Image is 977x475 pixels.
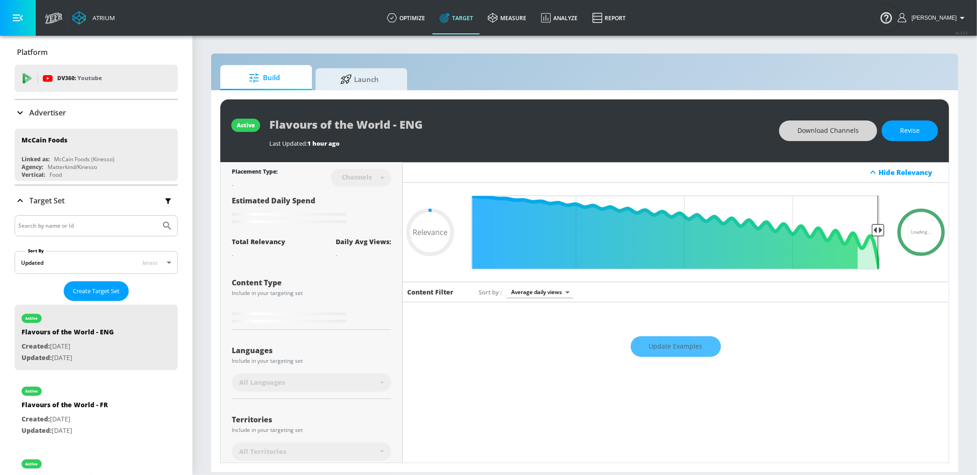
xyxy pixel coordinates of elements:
div: Vertical: [22,171,45,179]
span: All Languages [239,378,285,387]
div: Daily Avg Views: [336,237,391,246]
div: Content Type [232,279,391,286]
div: Agency: [22,163,43,171]
span: Created: [22,415,50,423]
div: Flavours of the World - FR [22,400,108,414]
a: Analyze [534,1,585,34]
div: Updated [21,259,44,267]
div: DV360: Youtube [15,65,178,92]
span: Estimated Daily Spend [232,196,315,206]
p: Target Set [29,196,65,206]
div: Include in your targeting set [232,358,391,364]
div: active [26,316,38,321]
div: Linked as: [22,155,49,163]
span: Loading... [911,230,931,235]
span: Updated: [22,426,52,435]
p: Platform [17,47,48,57]
a: measure [480,1,534,34]
h6: Content Filter [407,288,453,296]
div: Matterkind/Kinesso [48,163,97,171]
p: Advertiser [29,108,66,118]
div: Hide Relevancy [879,168,944,177]
div: Total Relevancy [232,237,285,246]
a: optimize [380,1,432,34]
div: Hide Relevancy [403,162,949,183]
div: Food [49,171,62,179]
span: Build [229,67,299,89]
button: Create Target Set [64,281,129,301]
div: Flavours of the World - ENG [22,328,114,341]
span: latest [142,259,158,267]
div: McCain Foods (Kinesso) [54,155,115,163]
div: Atrium [89,14,115,22]
div: Platform [15,39,178,65]
div: McCain FoodsLinked as:McCain Foods (Kinesso)Agency:Matterkind/KinessoVertical:Food [15,129,178,181]
div: Average daily views [507,286,573,298]
input: Search by name or Id [18,220,157,232]
button: Open Resource Center [873,5,899,30]
div: active [26,462,38,466]
span: Download Channels [797,125,859,136]
p: [DATE] [22,341,114,352]
span: Revise [900,125,920,136]
p: [DATE] [22,352,114,364]
span: Created: [22,342,50,350]
span: Create Target Set [73,286,120,296]
span: Relevance [413,229,448,236]
span: v 4.33.5 [955,30,968,35]
a: Target [432,1,480,34]
span: Updated: [22,353,52,362]
div: active [237,121,255,129]
p: [DATE] [22,425,108,437]
span: Launch [325,68,394,90]
label: Sort By [26,248,46,254]
div: activeFlavours of the World - ENGCreated:[DATE]Updated:[DATE] [15,305,178,370]
div: All Languages [232,373,391,392]
input: Final Threshold [467,196,884,269]
p: DV360: [57,73,102,83]
div: Territories [232,416,391,423]
span: All Territories [239,447,286,456]
span: Sort by [479,288,502,296]
div: Target Set [15,186,178,216]
p: [DATE] [22,414,108,425]
div: Last Updated: [269,139,770,147]
a: Report [585,1,633,34]
span: 1 hour ago [307,139,339,147]
button: [PERSON_NAME] [898,12,968,23]
span: login as: casey.cohen@zefr.com [908,15,957,21]
div: Languages [232,347,391,354]
div: activeFlavours of the World - FRCreated:[DATE]Updated:[DATE] [15,377,178,443]
div: Channels [337,173,377,181]
div: McCain Foods [22,136,67,144]
div: Estimated Daily Spend [232,196,391,226]
a: Atrium [72,11,115,25]
button: Download Channels [779,120,877,141]
div: Include in your targeting set [232,427,391,433]
p: Youtube [77,73,102,83]
button: Revise [882,120,938,141]
div: Placement Type: [232,168,278,177]
div: active [26,389,38,393]
div: Include in your targeting set [232,290,391,296]
div: Advertiser [15,100,178,126]
div: All Territories [232,442,391,461]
